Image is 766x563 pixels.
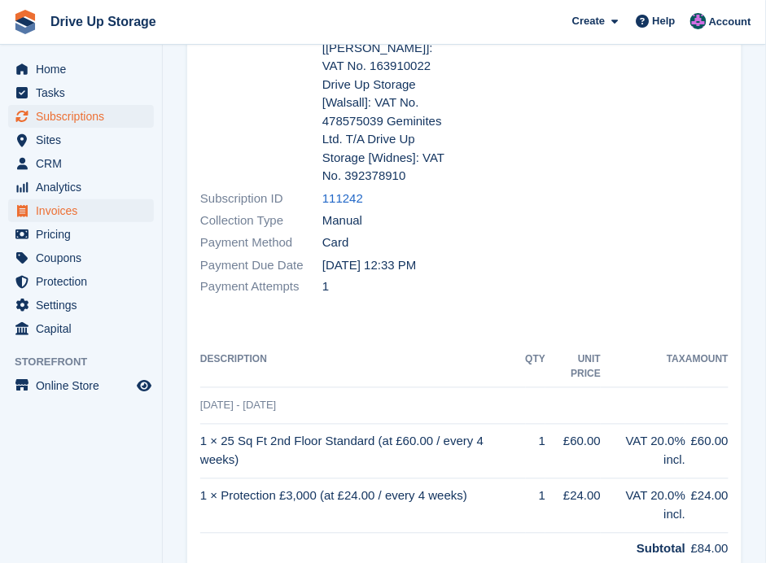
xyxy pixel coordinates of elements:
[200,424,526,478] td: 1 × 25 Sq Ft 2nd Floor Standard (at £60.00 / every 4 weeks)
[8,152,154,175] a: menu
[322,278,329,297] span: 1
[322,256,417,275] time: 2025-10-01 11:33:03 UTC
[8,223,154,246] a: menu
[545,424,601,478] td: £60.00
[8,129,154,151] a: menu
[36,294,134,316] span: Settings
[685,534,729,559] td: £84.00
[36,374,134,397] span: Online Store
[36,58,134,81] span: Home
[8,176,154,199] a: menu
[526,478,546,533] td: 1
[200,256,322,275] span: Payment Due Date
[36,317,134,340] span: Capital
[685,424,729,478] td: £60.00
[637,542,685,556] strong: Subtotal
[200,478,526,533] td: 1 × Protection £3,000 (at £24.00 / every 4 weeks)
[8,294,154,316] a: menu
[601,433,685,469] div: VAT 20.0% incl.
[200,190,322,208] span: Subscription ID
[322,212,362,230] span: Manual
[685,478,729,533] td: £24.00
[8,199,154,222] a: menu
[526,424,546,478] td: 1
[8,317,154,340] a: menu
[15,354,162,370] span: Storefront
[601,487,685,524] div: VAT 20.0% incl.
[200,278,322,297] span: Payment Attempts
[545,478,601,533] td: £24.00
[200,212,322,230] span: Collection Type
[8,58,154,81] a: menu
[8,270,154,293] a: menu
[8,81,154,104] a: menu
[709,14,751,30] span: Account
[36,152,134,175] span: CRM
[13,10,37,34] img: stora-icon-8386f47178a22dfd0bd8f6a31ec36ba5ce8667c1dd55bd0f319d3a0aa187defe.svg
[200,399,276,412] span: [DATE] - [DATE]
[690,13,707,29] img: Andy
[36,105,134,128] span: Subscriptions
[36,199,134,222] span: Invoices
[322,190,363,208] a: 111242
[526,347,546,388] th: QTY
[8,105,154,128] a: menu
[8,247,154,269] a: menu
[545,347,601,388] th: Unit Price
[36,223,134,246] span: Pricing
[134,376,154,395] a: Preview store
[8,374,154,397] a: menu
[200,347,526,388] th: Description
[36,270,134,293] span: Protection
[601,347,685,388] th: Tax
[36,81,134,104] span: Tasks
[36,247,134,269] span: Coupons
[653,13,676,29] span: Help
[36,129,134,151] span: Sites
[572,13,605,29] span: Create
[44,8,163,35] a: Drive Up Storage
[200,233,322,252] span: Payment Method
[685,347,729,388] th: Amount
[322,233,349,252] span: Card
[36,176,134,199] span: Analytics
